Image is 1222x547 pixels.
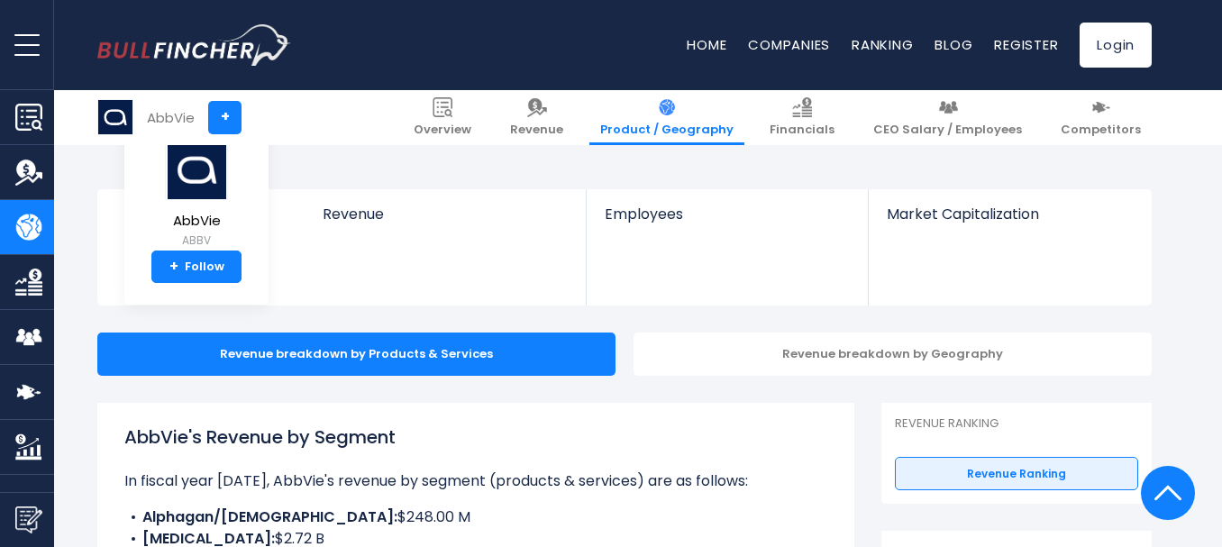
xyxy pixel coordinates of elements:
a: Revenue Ranking [895,457,1138,491]
a: Go to homepage [97,24,291,66]
span: Overview [414,123,471,138]
span: Revenue [323,205,569,223]
a: Market Capitalization [869,189,1150,253]
a: Revenue [499,90,574,145]
a: Register [994,35,1058,54]
span: AbbVie [165,214,228,229]
a: Login [1080,23,1152,68]
span: Revenue [510,123,563,138]
a: CEO Salary / Employees [862,90,1033,145]
a: Companies [748,35,830,54]
a: Financials [759,90,845,145]
div: Revenue breakdown by Products & Services [97,333,616,376]
a: +Follow [151,251,242,283]
a: Competitors [1050,90,1152,145]
a: Blog [935,35,972,54]
span: Product / Geography [600,123,734,138]
a: Home [687,35,726,54]
strong: + [169,259,178,275]
p: Revenue Ranking [895,416,1138,432]
a: Overview [403,90,482,145]
img: bullfincher logo [97,24,291,66]
div: Revenue breakdown by Geography [634,333,1152,376]
span: CEO Salary / Employees [873,123,1022,138]
a: Revenue [305,189,587,253]
small: ABBV [165,232,228,249]
span: Employees [605,205,849,223]
li: $248.00 M [124,506,827,528]
span: Financials [770,123,834,138]
img: ABBV logo [98,100,132,134]
a: + [208,101,242,134]
b: Alphagan/[DEMOGRAPHIC_DATA]: [142,506,397,527]
span: Market Capitalization [887,205,1132,223]
span: Competitors [1061,123,1141,138]
h1: AbbVie's Revenue by Segment [124,424,827,451]
a: Product / Geography [589,90,744,145]
img: ABBV logo [165,140,228,200]
div: AbbVie [147,107,195,128]
a: Ranking [852,35,913,54]
a: AbbVie ABBV [164,139,229,251]
a: Employees [587,189,867,253]
p: In fiscal year [DATE], AbbVie's revenue by segment (products & services) are as follows: [124,470,827,492]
